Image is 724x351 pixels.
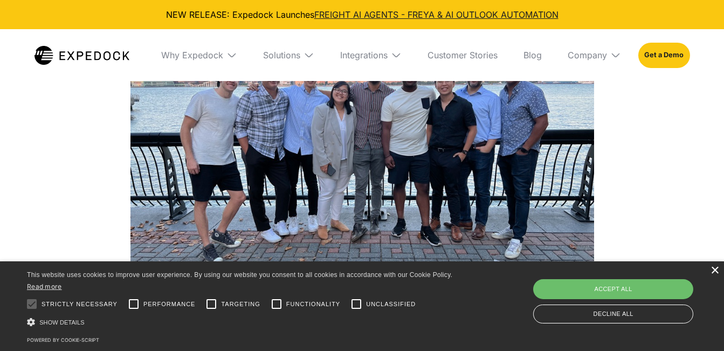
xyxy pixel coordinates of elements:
span: Strictly necessary [42,300,118,309]
div: Why Expedock [153,29,246,81]
div: Why Expedock [161,50,223,60]
span: This website uses cookies to improve user experience. By using our website you consent to all coo... [27,271,452,279]
a: Customer Stories [419,29,506,81]
span: Targeting [221,300,260,309]
div: Decline all [533,305,693,323]
a: Get a Demo [638,43,689,67]
a: FREIGHT AI AGENTS - FREYA & AI OUTLOOK AUTOMATION [314,9,558,20]
div: Solutions [263,50,300,60]
div: Integrations [340,50,388,60]
div: Accept all [533,279,693,299]
div: Company [559,29,630,81]
a: Powered by cookie-script [27,337,99,343]
a: Blog [515,29,550,81]
div: Integrations [332,29,410,81]
div: NEW RELEASE: Expedock Launches [9,9,715,21]
div: Show details [27,316,463,328]
span: Performance [143,300,196,309]
span: Show details [39,319,85,326]
div: Company [568,50,607,60]
iframe: Chat Widget [670,299,724,351]
span: Unclassified [366,300,416,309]
div: Close [711,267,719,275]
span: Functionality [286,300,340,309]
a: Read more [27,282,62,291]
div: Solutions [254,29,323,81]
